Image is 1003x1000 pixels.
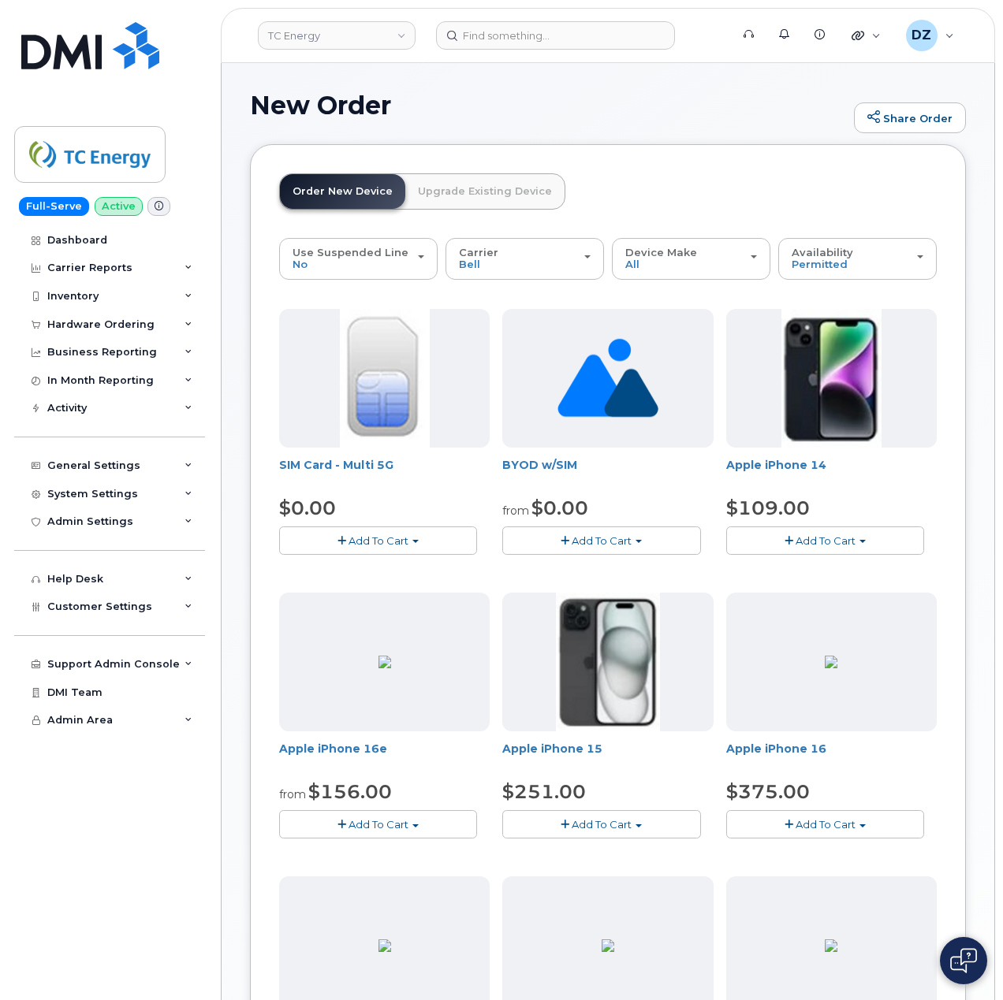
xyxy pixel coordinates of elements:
[556,593,661,731] img: iphone15.jpg
[825,656,837,668] img: 1AD8B381-DE28-42E7-8D9B-FF8D21CC6502.png
[557,309,658,448] img: no_image_found-2caef05468ed5679b831cfe6fc140e25e0c280774317ffc20a367ab7fd17291e.png
[378,939,391,952] img: 701041B0-7858-4894-A21F-E352904D2A4C.png
[726,780,810,803] span: $375.00
[502,780,586,803] span: $251.00
[279,787,306,801] small: from
[796,534,856,547] span: Add To Cart
[531,496,588,519] span: $0.00
[726,458,826,472] a: Apple iPhone 14
[378,656,391,668] img: BB80DA02-9C0E-4782-AB1B-B1D93CAC2204.png
[726,526,924,554] button: Add To Cart
[308,780,392,803] span: $156.00
[572,534,632,547] span: Add To Cart
[349,534,408,547] span: Add To Cart
[279,742,387,756] a: Apple iPhone 16e
[349,818,408,831] span: Add To Cart
[612,238,770,279] button: Device Make All
[279,526,477,554] button: Add To Cart
[792,246,853,258] span: Availability
[502,741,713,772] div: Apple iPhone 15
[792,258,848,270] span: Permitted
[726,741,937,772] div: Apple iPhone 16
[796,818,856,831] span: Add To Cart
[502,810,700,838] button: Add To Cart
[279,496,336,519] span: $0.00
[726,457,937,489] div: Apple iPhone 14
[778,238,937,279] button: Availability Permitted
[340,309,430,448] img: 00D627D4-43E9-49B7-A367-2C99342E128C.jpg
[250,91,846,119] h1: New Order
[502,504,529,518] small: from
[726,742,826,756] a: Apple iPhone 16
[279,810,477,838] button: Add To Cart
[279,238,438,279] button: Use Suspended Line No
[602,939,614,952] img: CF3D4CB1-4C2B-41DB-9064-0F6C383BB129.png
[781,309,882,448] img: iphone14.jpg
[726,496,810,519] span: $109.00
[502,526,700,554] button: Add To Cart
[572,818,632,831] span: Add To Cart
[293,258,308,270] span: No
[293,246,408,258] span: Use Suspended Line
[502,458,577,472] a: BYOD w/SIM
[502,742,602,756] a: Apple iPhone 15
[459,258,480,270] span: Bell
[950,948,977,973] img: Open chat
[625,258,639,270] span: All
[405,174,565,209] a: Upgrade Existing Device
[459,246,498,258] span: Carrier
[446,238,604,279] button: Carrier Bell
[502,457,713,489] div: BYOD w/SIM
[279,458,393,472] a: SIM Card - Multi 5G
[625,246,697,258] span: Device Make
[825,939,837,952] img: 73A59963-EFD8-4598-881B-B96537DCB850.png
[280,174,405,209] a: Order New Device
[279,741,490,772] div: Apple iPhone 16e
[726,810,924,838] button: Add To Cart
[854,102,966,134] a: Share Order
[279,457,490,489] div: SIM Card - Multi 5G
